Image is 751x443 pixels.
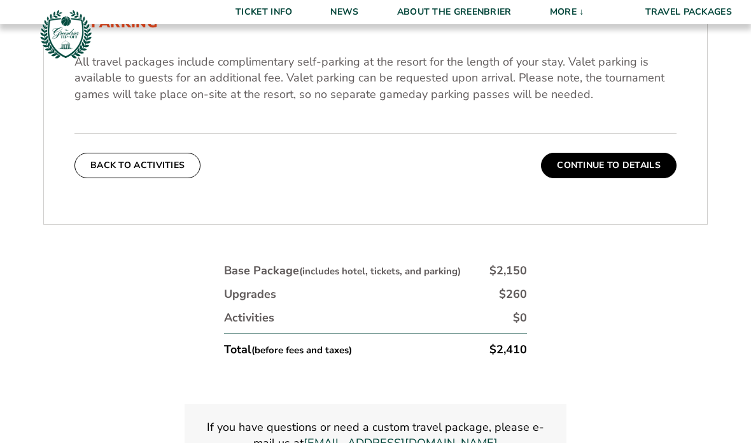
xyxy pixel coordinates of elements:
div: $2,410 [489,342,527,358]
div: $2,150 [489,263,527,279]
small: (includes hotel, tickets, and parking) [299,265,461,278]
button: Back To Activities [74,153,200,178]
div: Activities [224,310,274,326]
div: Base Package [224,263,461,279]
div: Total [224,342,352,358]
div: $260 [499,286,527,302]
button: Continue To Details [541,153,677,178]
small: (before fees and taxes) [251,344,352,356]
div: $0 [513,310,527,326]
img: Greenbrier Tip-Off [38,6,94,62]
div: Upgrades [224,286,276,302]
p: All travel packages include complimentary self-parking at the resort for the length of your stay.... [74,54,677,102]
